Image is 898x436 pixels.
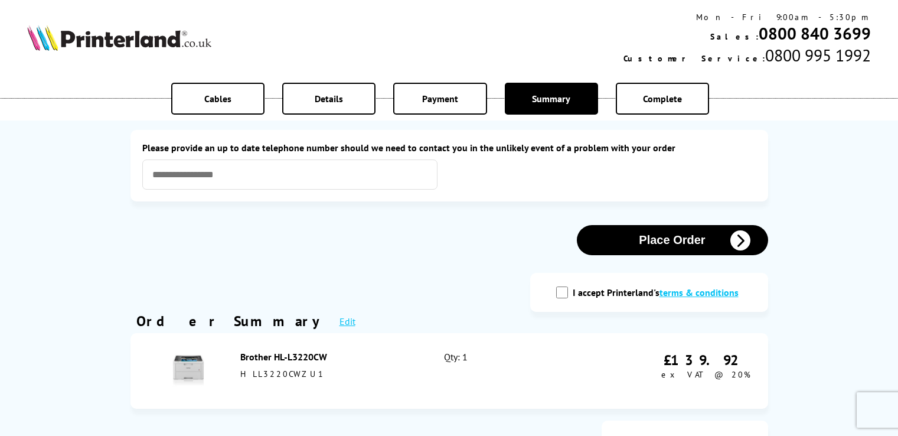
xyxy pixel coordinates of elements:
[643,93,682,105] span: Complete
[710,31,759,42] span: Sales:
[661,351,750,369] div: £139.92
[240,351,419,363] div: Brother HL-L3220CW
[339,315,355,327] a: Edit
[204,93,231,105] span: Cables
[136,312,328,330] div: Order Summary
[759,22,871,44] a: 0800 840 3699
[623,53,765,64] span: Customer Service:
[27,25,211,51] img: Printerland Logo
[623,12,871,22] div: Mon - Fri 9:00am - 5:30pm
[661,369,750,380] span: ex VAT @ 20%
[532,93,570,105] span: Summary
[240,369,419,379] div: HLL3220CWZU1
[573,287,744,298] label: I accept Printerland's
[444,351,566,391] div: Qty: 1
[765,44,871,66] span: 0800 995 1992
[142,142,756,154] label: Please provide an up to date telephone number should we need to contact you in the unlikely event...
[422,93,458,105] span: Payment
[659,287,739,298] a: modal_tc
[577,225,768,255] button: Place Order
[315,93,343,105] span: Details
[168,349,209,391] img: Brother HL-L3220CW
